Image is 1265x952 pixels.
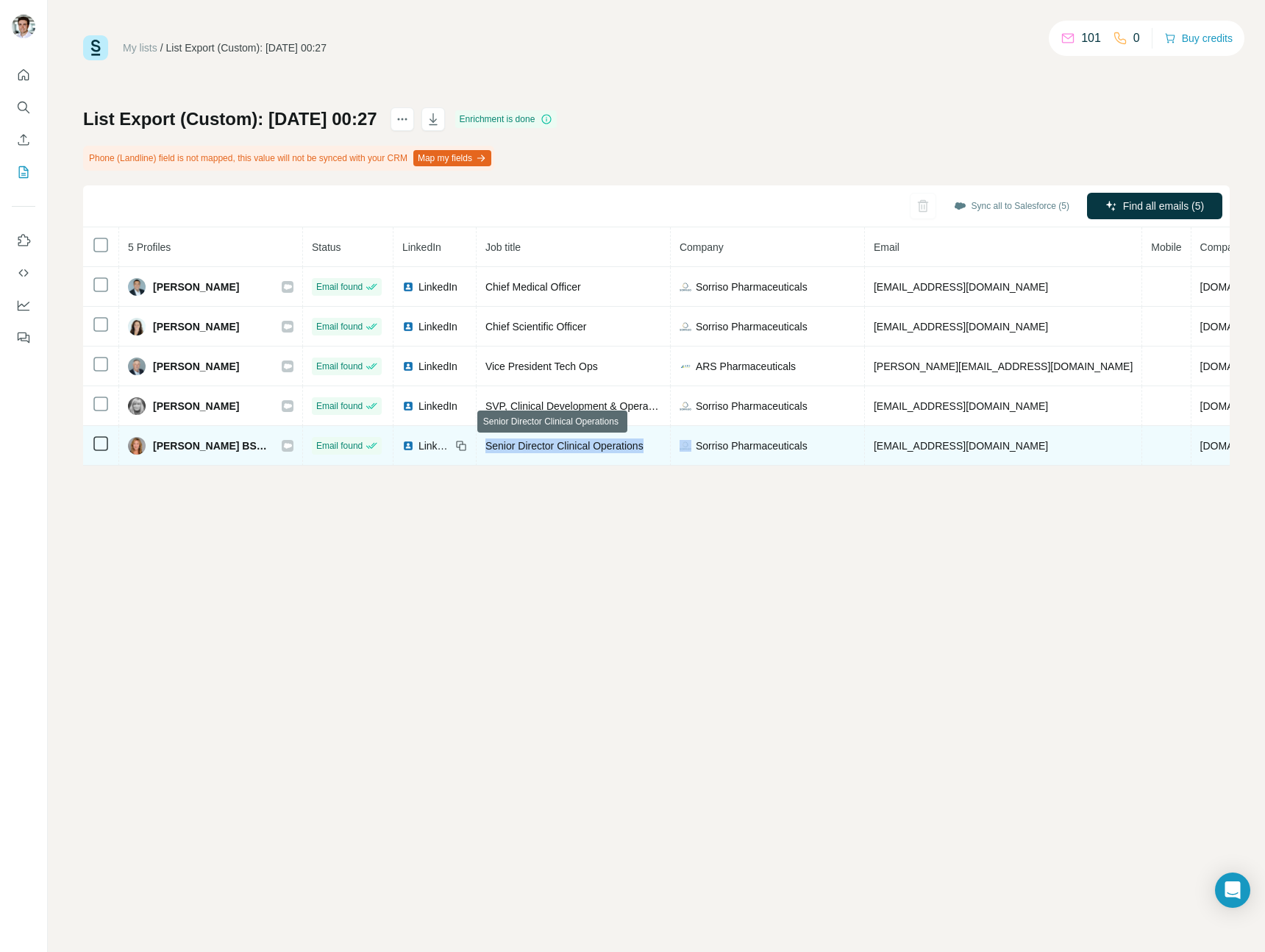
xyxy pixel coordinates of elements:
[680,440,691,452] img: company-logo
[402,321,414,333] img: LinkedIn logo
[12,94,35,121] button: Search
[83,107,377,131] h1: List Export (Custom): [DATE] 00:27
[153,280,239,294] span: [PERSON_NAME]
[485,321,586,333] span: Chief Scientific Officer
[874,400,1048,412] span: [EMAIL_ADDRESS][DOMAIN_NAME]
[680,241,724,253] span: Company
[316,320,363,333] span: Email found
[1164,28,1233,49] button: Buy credits
[12,127,35,153] button: Enrich CSV
[696,438,808,453] span: Sorriso Pharmaceuticals
[1215,873,1250,908] div: Open Intercom Messenger
[12,15,35,38] img: Avatar
[402,440,414,452] img: LinkedIn logo
[128,397,146,415] img: Avatar
[418,399,457,413] span: LinkedIn
[123,42,157,54] a: My lists
[83,35,108,60] img: Surfe Logo
[874,321,1048,333] span: [EMAIL_ADDRESS][DOMAIN_NAME]
[128,358,146,375] img: Avatar
[153,399,239,413] span: [PERSON_NAME]
[485,281,581,293] span: Chief Medical Officer
[874,241,899,253] span: Email
[316,439,363,452] span: Email found
[316,399,363,413] span: Email found
[128,278,146,296] img: Avatar
[418,438,451,453] span: LinkedIn
[153,438,267,453] span: [PERSON_NAME] BSN, RN
[413,150,491,166] button: Map my fields
[1123,199,1204,213] span: Find all emails (5)
[402,360,414,372] img: LinkedIn logo
[128,437,146,455] img: Avatar
[696,319,808,334] span: Sorriso Pharmaceuticals
[1087,193,1222,219] button: Find all emails (5)
[12,227,35,254] button: Use Surfe on LinkedIn
[944,195,1080,217] button: Sync all to Salesforce (5)
[1151,241,1181,253] span: Mobile
[12,324,35,351] button: Feedback
[153,319,239,334] span: [PERSON_NAME]
[455,110,557,128] div: Enrichment is done
[402,241,441,253] span: LinkedIn
[402,400,414,412] img: LinkedIn logo
[316,280,363,294] span: Email found
[680,360,691,372] img: company-logo
[12,292,35,319] button: Dashboard
[312,241,341,253] span: Status
[12,159,35,185] button: My lists
[485,440,644,452] span: Senior Director Clinical Operations
[418,359,457,374] span: LinkedIn
[874,440,1048,452] span: [EMAIL_ADDRESS][DOMAIN_NAME]
[1081,29,1101,47] p: 101
[485,360,598,372] span: Vice President Tech Ops
[128,318,146,335] img: Avatar
[680,281,691,293] img: company-logo
[680,400,691,412] img: company-logo
[391,107,414,131] button: actions
[696,399,808,413] span: Sorriso Pharmaceuticals
[166,40,327,55] div: List Export (Custom): [DATE] 00:27
[485,241,521,253] span: Job title
[316,360,363,373] span: Email found
[874,281,1048,293] span: [EMAIL_ADDRESS][DOMAIN_NAME]
[874,360,1133,372] span: [PERSON_NAME][EMAIL_ADDRESS][DOMAIN_NAME]
[12,260,35,286] button: Use Surfe API
[128,241,171,253] span: 5 Profiles
[402,281,414,293] img: LinkedIn logo
[160,40,163,55] li: /
[83,146,494,171] div: Phone (Landline) field is not mapped, this value will not be synced with your CRM
[696,280,808,294] span: Sorriso Pharmaceuticals
[418,280,457,294] span: LinkedIn
[12,62,35,88] button: Quick start
[485,400,670,412] span: SVP, Clinical Development & Operations
[680,321,691,333] img: company-logo
[1133,29,1140,47] p: 0
[696,359,796,374] span: ARS Pharmaceuticals
[418,319,457,334] span: LinkedIn
[153,359,239,374] span: [PERSON_NAME]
